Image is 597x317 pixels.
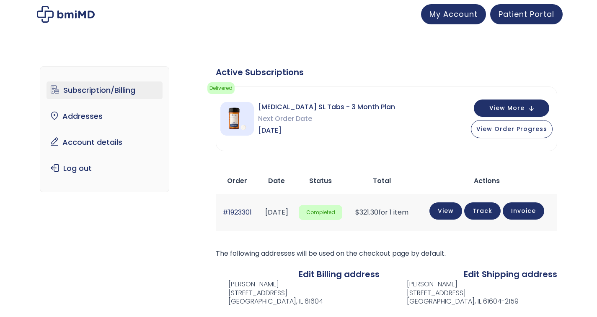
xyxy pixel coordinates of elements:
a: Subscription/Billing [47,81,163,99]
a: My Account [421,4,486,24]
a: View [429,202,462,220]
span: Order [227,176,247,186]
span: View Order Progress [476,125,547,133]
a: Account details [47,134,163,151]
time: [DATE] [265,207,288,217]
address: [PERSON_NAME] [STREET_ADDRESS] [GEOGRAPHIC_DATA], IL 61604 [216,280,323,306]
span: 321.30 [355,207,378,217]
span: Completed [299,205,342,220]
a: Edit Shipping address [464,268,557,280]
span: Date [268,176,285,186]
span: Actions [474,176,500,186]
a: #1923301 [222,207,252,217]
button: View Order Progress [471,120,553,138]
button: View More [474,100,549,117]
a: Patient Portal [490,4,563,24]
span: View More [489,105,525,111]
a: Addresses [47,107,163,125]
div: Active Subscriptions [216,66,557,78]
span: Next Order Date [258,113,395,125]
a: Log out [47,160,163,177]
span: $ [355,207,359,217]
nav: Account pages [40,66,169,192]
p: The following addresses will be used on the checkout page by default. [216,248,557,259]
span: My Account [429,9,478,19]
a: Invoice [503,202,544,220]
span: Total [373,176,391,186]
span: Status [309,176,332,186]
a: Edit Billing address [299,268,380,280]
img: Sermorelin SL Tabs - 3 Month Plan [220,102,254,136]
span: [MEDICAL_DATA] SL Tabs - 3 Month Plan [258,101,395,113]
img: My account [37,6,95,23]
address: [PERSON_NAME] [STREET_ADDRESS] [GEOGRAPHIC_DATA], IL 61604-2159 [393,280,519,306]
td: for 1 item [346,194,417,231]
span: [DATE] [258,125,395,136]
span: Delivered [207,82,235,94]
span: Patient Portal [499,9,554,19]
a: Track [464,202,501,220]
